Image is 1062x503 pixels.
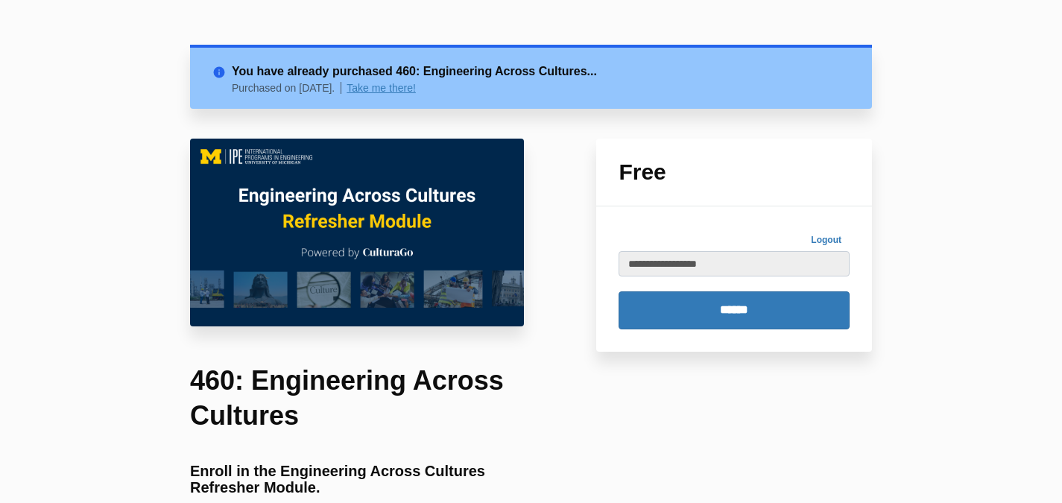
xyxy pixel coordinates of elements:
[619,161,850,183] h1: Free
[190,139,524,326] img: c0f10fc-c575-6ff0-c716-7a6e5a06d1b5_EAC_460_Main_Image.png
[803,229,850,251] a: Logout
[347,82,416,94] a: Take me there!
[212,63,232,76] i: info
[190,463,524,496] h3: Enroll in the Engineering Across Cultures Refresher Module.
[190,364,524,434] h1: 460: Engineering Across Cultures
[232,82,341,94] p: Purchased on [DATE].
[232,63,850,80] h2: You have already purchased 460: Engineering Across Cultures...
